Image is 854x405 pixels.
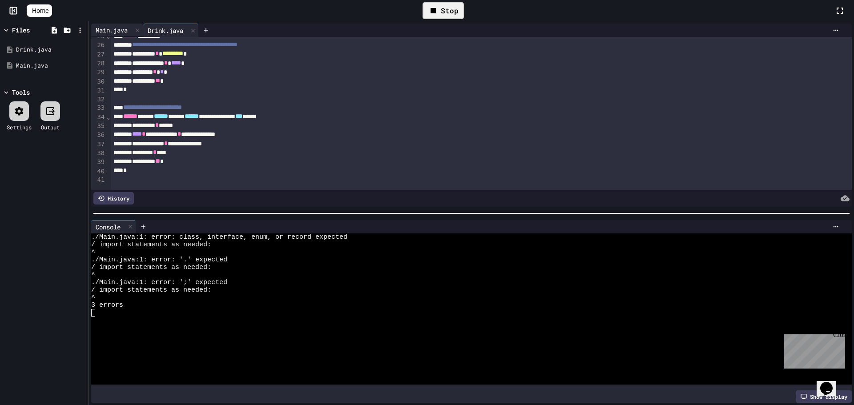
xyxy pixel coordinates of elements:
[91,264,211,271] span: / import statements as needed:
[91,25,132,35] div: Main.java
[91,122,106,131] div: 35
[16,61,85,70] div: Main.java
[91,59,106,68] div: 28
[817,369,845,396] iframe: chat widget
[796,390,852,403] div: Show display
[91,176,106,184] div: 41
[91,271,95,279] span: ^
[91,50,106,59] div: 27
[91,222,125,232] div: Console
[143,26,188,35] div: Drink.java
[93,192,134,205] div: History
[27,4,52,17] a: Home
[91,86,106,95] div: 31
[91,68,106,77] div: 29
[91,41,106,50] div: 26
[91,131,106,140] div: 36
[91,140,106,149] div: 37
[143,24,199,37] div: Drink.java
[91,158,106,167] div: 39
[91,113,106,122] div: 34
[4,4,61,56] div: Chat with us now!Close
[91,149,106,158] div: 38
[12,88,30,97] div: Tools
[106,113,110,120] span: Fold line
[7,123,32,131] div: Settings
[16,45,85,54] div: Drink.java
[91,104,106,112] div: 33
[41,123,60,131] div: Output
[12,25,30,35] div: Files
[91,279,227,286] span: ./Main.java:1: error: ';' expected
[91,249,95,256] span: ^
[32,6,48,15] span: Home
[91,220,136,233] div: Console
[91,241,211,249] span: / import statements as needed:
[91,294,95,301] span: ^
[780,331,845,369] iframe: chat widget
[91,286,211,294] span: / import statements as needed:
[91,77,106,86] div: 30
[91,256,227,264] span: ./Main.java:1: error: '.' expected
[423,2,464,19] div: Stop
[91,95,106,104] div: 32
[91,167,106,176] div: 40
[91,233,347,241] span: ./Main.java:1: error: class, interface, enum, or record expected
[91,301,123,309] span: 3 errors
[91,24,143,37] div: Main.java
